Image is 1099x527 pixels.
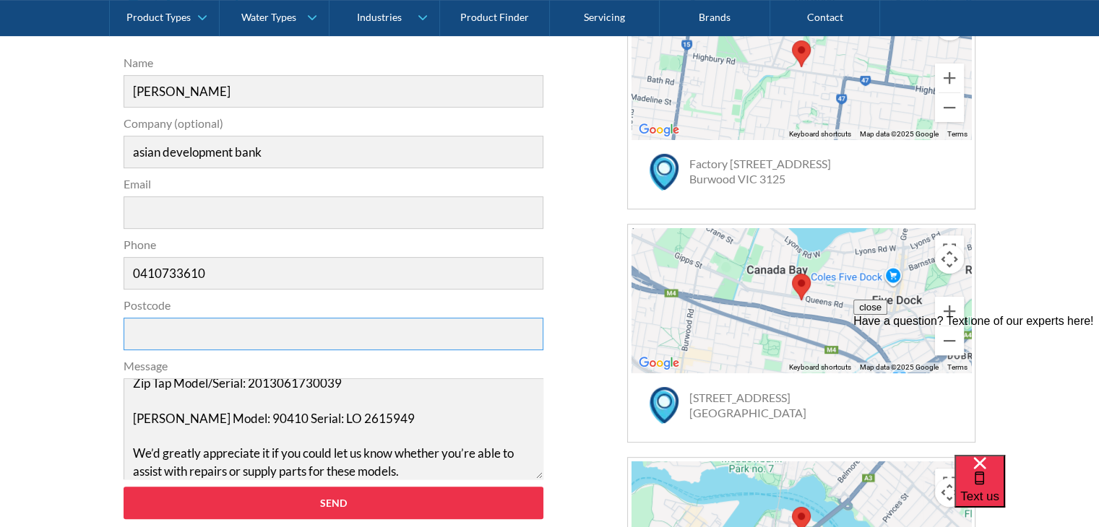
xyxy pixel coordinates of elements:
button: Zoom in [935,64,964,92]
button: Zoom out [935,93,964,122]
a: Terms (opens in new tab) [947,130,967,138]
img: map marker icon [650,387,678,424]
a: Factory [STREET_ADDRESS]Burwood VIC 3125 [689,157,831,186]
div: Industries [356,12,401,24]
a: [STREET_ADDRESS][GEOGRAPHIC_DATA] [689,391,806,419]
div: Water Types [241,12,296,24]
a: Open this area in Google Maps (opens a new window) [635,354,683,373]
img: map marker icon [650,154,678,191]
input: Send [124,487,544,519]
button: Toggle fullscreen view [935,235,964,264]
button: Zoom in [935,297,964,326]
img: Google [635,121,683,139]
label: Company (optional) [124,115,544,132]
a: Open this area in Google Maps (opens a new window) [635,121,683,139]
iframe: podium webchat widget prompt [853,300,1099,473]
iframe: podium webchat widget bubble [954,455,1099,527]
span: Map data ©2025 Google [859,130,938,138]
label: Postcode [124,297,544,314]
button: Map camera controls [935,478,964,507]
label: Name [124,54,544,71]
div: Product Types [126,12,191,24]
div: Map pin [786,268,816,306]
label: Email [124,175,544,193]
button: Keyboard shortcuts [788,362,850,373]
img: Google [635,354,683,373]
div: Map pin [786,35,816,73]
button: Map camera controls [935,245,964,274]
label: Phone [124,236,544,253]
button: Keyboard shortcuts [788,129,850,139]
label: Message [124,357,544,375]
